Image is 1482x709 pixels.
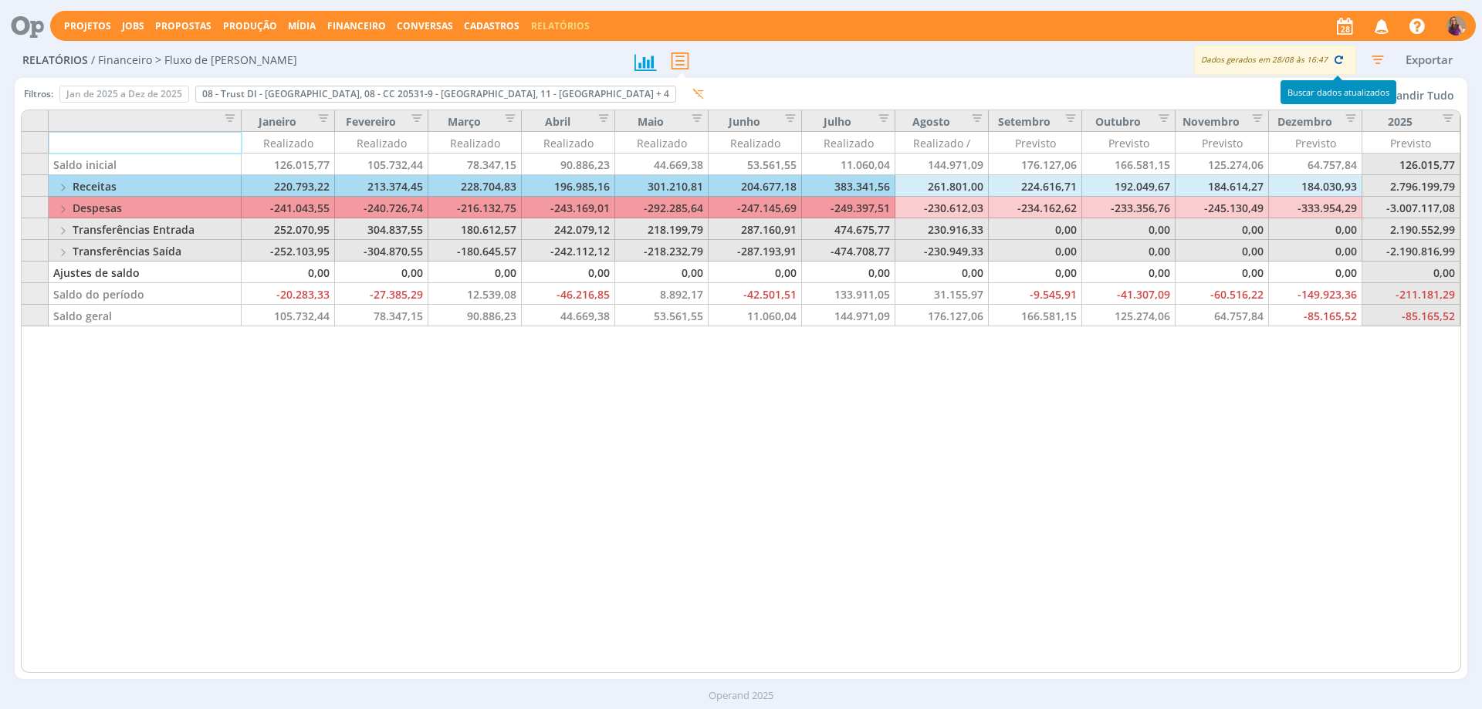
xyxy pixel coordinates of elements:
[288,19,316,32] a: Mídia
[802,283,895,305] div: 133.911,05
[1399,50,1460,69] button: Exportar
[1176,305,1269,326] div: 64.757,84
[1082,305,1176,326] div: 125.274,06
[428,240,522,262] div: -180.645,57
[1176,154,1269,175] div: 125.274,06
[1362,262,1460,283] div: 0,00
[895,218,989,240] div: 230.916,33
[1176,240,1269,262] div: 0,00
[962,113,983,128] button: Editar filtro para Coluna Agosto
[802,110,895,132] div: Julho
[895,240,989,262] div: -230.949,33
[1176,132,1269,154] div: Previsto
[22,54,88,67] span: Relatórios
[242,154,335,175] div: 126.015,77
[215,113,236,128] button: Editar filtro para Coluna
[1362,110,1460,132] div: 2025
[615,154,709,175] div: 44.669,38
[428,154,522,175] div: 78.347,15
[709,218,802,240] div: 287.160,91
[1362,305,1460,326] div: -85.165,52
[802,197,895,218] div: -249.397,51
[615,240,709,262] div: -218.232,79
[323,20,391,32] button: Financeiro
[895,132,989,154] div: Realizado / Previsto
[895,283,989,305] div: 31.155,97
[802,175,895,197] div: 383.341,56
[526,20,594,32] button: Relatórios
[428,218,522,240] div: 180.612,57
[428,132,522,154] div: Realizado
[1082,197,1176,218] div: -233.356,76
[895,110,989,132] div: Agosto
[895,305,989,326] div: 176.127,06
[1269,218,1362,240] div: 0,00
[1082,218,1176,240] div: 0,00
[428,197,522,218] div: -216.132,75
[895,154,989,175] div: 144.971,09
[1082,154,1176,175] div: 166.581,15
[1082,283,1176,305] div: -41.307,09
[522,132,615,154] div: Realizado
[49,197,242,218] div: Despesas
[802,154,895,175] div: 11.060,04
[24,87,53,101] span: Filtros:
[242,197,335,218] div: -241.043,55
[522,110,615,132] div: Abril
[1433,113,1455,128] button: Editar filtro para Coluna 2025
[1362,154,1460,175] div: 126.015,77
[1269,175,1362,197] div: 184.030,93
[64,19,111,32] a: Projetos
[1269,262,1362,283] div: 0,00
[428,305,522,326] div: 90.886,23
[401,113,423,128] button: Editar filtro para Coluna Fevereiro
[91,54,297,67] span: / Financeiro > Fluxo de [PERSON_NAME]
[335,240,428,262] div: -304.870,55
[775,113,797,128] button: Editar filtro para Coluna Junho
[195,86,676,103] button: 08 - Trust DI - [GEOGRAPHIC_DATA], 08 - CC 20531-9 - [GEOGRAPHIC_DATA], 11 - [GEOGRAPHIC_DATA] + 4
[522,175,615,197] div: 196.985,16
[989,175,1082,197] div: 224.616,71
[709,197,802,218] div: -247.145,69
[49,240,242,262] div: Transferências Saída
[335,110,428,132] div: Fevereiro
[522,218,615,240] div: 242.079,12
[1082,132,1176,154] div: Previsto
[1055,113,1077,128] button: Editar filtro para Coluna Setembro
[1269,154,1362,175] div: 64.757,84
[989,110,1082,132] div: Setembro
[615,262,709,283] div: 0,00
[1269,283,1362,305] div: -149.923,36
[709,283,802,305] div: -42.501,51
[989,197,1082,218] div: -234.162,62
[202,87,669,100] span: 08 - Trust DI - [GEOGRAPHIC_DATA], 08 - CC 20531-9 - [GEOGRAPHIC_DATA], 11 - [GEOGRAPHIC_DATA] + 4
[1242,113,1264,128] button: Editar filtro para Coluna Novembro
[1362,283,1460,305] div: -211.181,29
[895,262,989,283] div: 0,00
[335,305,428,326] div: 78.347,15
[1176,218,1269,240] div: 0,00
[428,262,522,283] div: 0,00
[283,20,320,32] button: Mídia
[1269,305,1362,326] div: -85.165,52
[49,305,242,326] div: Saldo geral
[49,154,242,175] div: Saldo inicial
[459,20,524,32] button: Cadastros
[895,197,989,218] div: -230.612,03
[682,113,703,128] button: Editar filtro para Coluna Maio
[989,240,1082,262] div: 0,00
[223,19,277,32] a: Produção
[802,262,895,283] div: 0,00
[1176,283,1269,305] div: -60.516,22
[895,175,989,197] div: 261.801,00
[1194,46,1356,75] div: Dados gerados em 28/08 às 16:47
[151,20,216,32] button: Propostas
[464,19,519,32] span: Cadastros
[588,113,610,128] button: Editar filtro para Coluna Abril
[1362,218,1460,240] div: 2.190.552,99
[615,110,709,132] div: Maio
[1176,175,1269,197] div: 184.614,27
[531,19,590,32] a: Relatórios
[522,240,615,262] div: -242.112,12
[155,19,211,32] a: Propostas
